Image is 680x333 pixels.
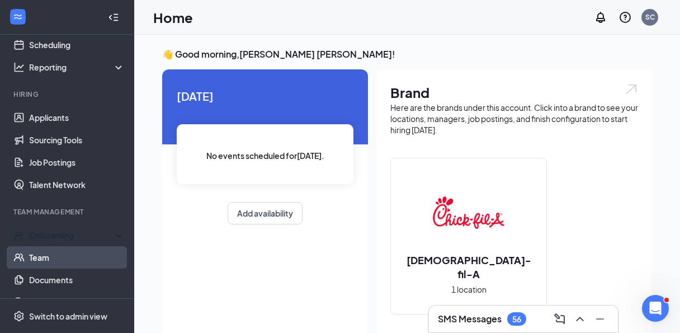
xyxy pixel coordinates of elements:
[642,295,669,322] iframe: Intercom live chat
[571,310,589,328] button: ChevronUp
[594,11,607,24] svg: Notifications
[206,149,324,162] span: No events scheduled for [DATE] .
[390,102,639,135] div: Here are the brands under this account. Click into a brand to see your locations, managers, job p...
[29,246,125,269] a: Team
[108,12,119,23] svg: Collapse
[618,11,632,24] svg: QuestionInfo
[438,313,502,325] h3: SMS Messages
[433,177,504,248] img: Chick-fil-A
[29,291,125,313] a: SurveysCrown
[551,310,569,328] button: ComposeMessage
[645,12,655,22] div: SC
[29,173,125,196] a: Talent Network
[12,11,23,22] svg: WorkstreamLogo
[228,202,303,224] button: Add availability
[162,48,652,60] h3: 👋 Good morning, [PERSON_NAME] [PERSON_NAME] !
[29,229,115,241] div: Onboarding
[593,312,607,326] svg: Minimize
[29,62,125,73] div: Reporting
[553,312,566,326] svg: ComposeMessage
[29,106,125,129] a: Applicants
[390,83,639,102] h1: Brand
[29,269,125,291] a: Documents
[624,83,639,96] img: open.6027fd2a22e1237b5b06.svg
[29,151,125,173] a: Job Postings
[13,207,122,217] div: Team Management
[13,62,25,73] svg: Analysis
[13,311,25,322] svg: Settings
[451,283,487,296] span: 1 location
[591,310,609,328] button: Minimize
[153,8,193,27] h1: Home
[512,315,521,324] div: 56
[13,229,25,241] svg: UserCheck
[29,311,107,322] div: Switch to admin view
[177,87,353,105] span: [DATE]
[391,253,546,281] h2: [DEMOGRAPHIC_DATA]-fil-A
[29,34,125,56] a: Scheduling
[29,129,125,151] a: Sourcing Tools
[13,90,122,99] div: Hiring
[573,312,587,326] svg: ChevronUp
